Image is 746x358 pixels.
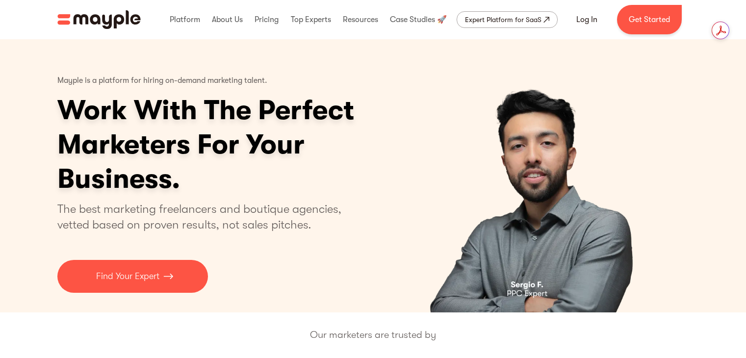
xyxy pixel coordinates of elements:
[57,69,267,93] p: Mayple is a platform for hiring on-demand marketing talent.
[96,270,159,283] p: Find Your Expert
[209,4,245,35] div: About Us
[457,11,558,28] a: Expert Platform for SaaS
[288,4,334,35] div: Top Experts
[465,14,541,26] div: Expert Platform for SaaS
[252,4,281,35] div: Pricing
[57,10,141,29] a: home
[617,5,682,34] a: Get Started
[383,39,689,312] div: 1 of 4
[57,260,208,293] a: Find Your Expert
[57,93,430,196] h1: Work With The Perfect Marketers For Your Business.
[57,10,141,29] img: Mayple logo
[167,4,203,35] div: Platform
[383,39,689,312] div: carousel
[340,4,381,35] div: Resources
[565,8,609,31] a: Log In
[57,201,353,232] p: The best marketing freelancers and boutique agencies, vetted based on proven results, not sales p...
